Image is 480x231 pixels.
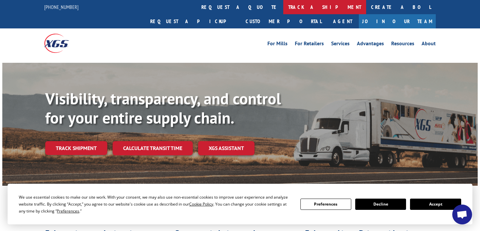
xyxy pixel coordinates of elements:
div: We use essential cookies to make our site work. With your consent, we may also use non-essential ... [19,194,292,214]
a: Calculate transit time [113,141,193,155]
a: Track shipment [45,141,107,155]
a: Join Our Team [359,14,436,28]
a: [PHONE_NUMBER] [44,4,79,10]
a: Services [331,41,350,48]
span: Cookie Policy [189,201,213,207]
div: Open chat [452,205,472,224]
button: Accept [410,199,461,210]
a: Customer Portal [241,14,326,28]
a: Request a pickup [145,14,241,28]
a: XGS ASSISTANT [198,141,255,155]
span: Preferences [57,208,79,214]
a: Resources [391,41,414,48]
a: Agent [326,14,359,28]
a: Advantages [357,41,384,48]
a: For Retailers [295,41,324,48]
div: Cookie Consent Prompt [8,184,472,224]
a: About [422,41,436,48]
button: Decline [355,199,406,210]
b: Visibility, transparency, and control for your entire supply chain. [45,88,281,128]
button: Preferences [300,199,351,210]
a: For Mills [267,41,288,48]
